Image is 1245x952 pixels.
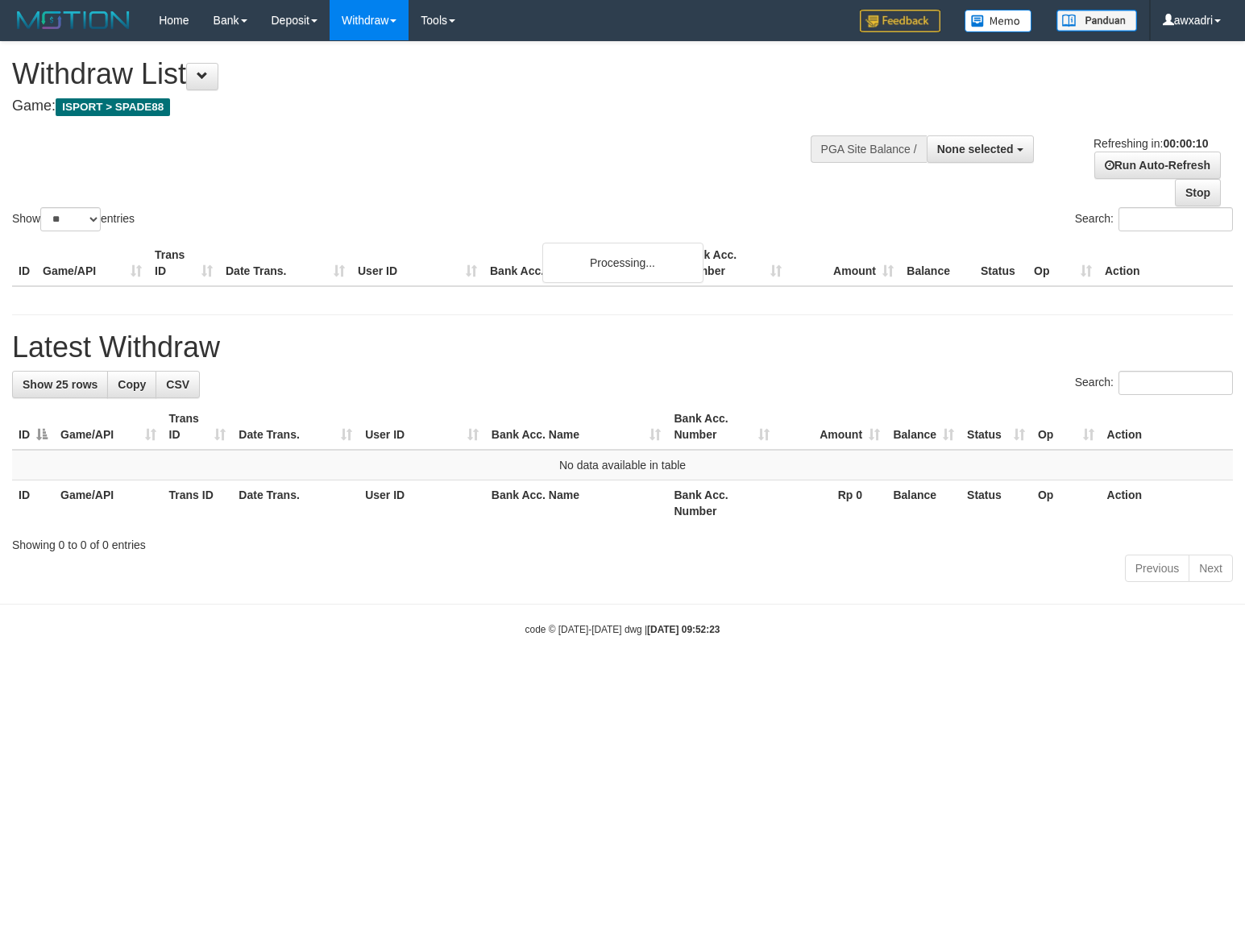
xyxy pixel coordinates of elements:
div: Showing 0 to 0 of 0 entries [12,530,1233,553]
th: Date Trans. [232,480,359,526]
a: Show 25 rows [12,371,108,398]
th: Action [1101,480,1233,526]
th: Balance: activate to sort column ascending [886,404,961,450]
strong: [DATE] 09:52:23 [647,624,720,635]
th: Date Trans.: activate to sort column ascending [232,404,359,450]
th: Status [961,480,1031,526]
div: PGA Site Balance / [811,135,927,163]
label: Search: [1075,207,1233,231]
span: Refreshing in: [1094,137,1208,150]
input: Search: [1118,207,1233,231]
a: Stop [1175,179,1221,206]
th: Op: activate to sort column ascending [1031,404,1101,450]
span: ISPORT > SPADE88 [56,98,170,116]
label: Show entries [12,207,135,231]
th: Status: activate to sort column ascending [961,404,1031,450]
span: CSV [166,378,189,391]
th: Bank Acc. Name: activate to sort column ascending [485,404,668,450]
a: Run Auto-Refresh [1094,152,1221,179]
th: Bank Acc. Name [485,480,668,526]
button: None selected [927,135,1034,163]
th: Trans ID: activate to sort column ascending [163,404,233,450]
th: Rp 0 [776,480,886,526]
img: MOTION_logo.png [12,8,135,32]
div: Processing... [542,243,703,283]
label: Search: [1075,371,1233,395]
select: Showentries [40,207,101,231]
img: panduan.png [1056,10,1137,31]
th: Game/API [36,240,148,286]
th: Bank Acc. Number [676,240,788,286]
th: Bank Acc. Number: activate to sort column ascending [667,404,775,450]
th: Balance [900,240,974,286]
th: Status [974,240,1027,286]
h4: Game: [12,98,814,114]
th: Date Trans. [219,240,351,286]
th: Balance [886,480,961,526]
a: Previous [1125,555,1189,582]
small: code © [DATE]-[DATE] dwg | [525,624,720,635]
th: Action [1101,404,1233,450]
th: User ID [351,240,483,286]
th: User ID [359,480,485,526]
th: ID [12,480,54,526]
h1: Withdraw List [12,58,814,90]
th: Game/API: activate to sort column ascending [54,404,163,450]
th: ID: activate to sort column descending [12,404,54,450]
span: Show 25 rows [23,378,98,391]
a: Next [1189,555,1233,582]
th: Trans ID [148,240,219,286]
img: Button%20Memo.svg [965,10,1032,32]
th: Op [1027,240,1098,286]
a: Copy [107,371,156,398]
th: ID [12,240,36,286]
th: Game/API [54,480,163,526]
td: No data available in table [12,450,1233,480]
th: Bank Acc. Number [667,480,775,526]
img: Feedback.jpg [860,10,940,32]
th: Trans ID [163,480,233,526]
input: Search: [1118,371,1233,395]
span: None selected [937,143,1014,156]
a: CSV [156,371,200,398]
th: Bank Acc. Name [483,240,676,286]
strong: 00:00:10 [1163,137,1208,150]
th: Action [1098,240,1233,286]
h1: Latest Withdraw [12,331,1233,364]
th: Amount: activate to sort column ascending [776,404,886,450]
span: Copy [118,378,146,391]
th: User ID: activate to sort column ascending [359,404,485,450]
th: Amount [788,240,900,286]
th: Op [1031,480,1101,526]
